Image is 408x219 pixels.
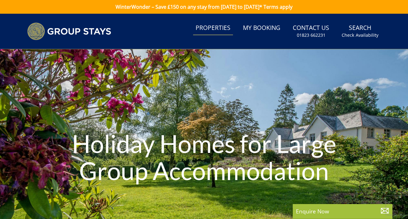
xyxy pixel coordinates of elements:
[193,21,233,35] a: Properties
[339,21,381,41] a: SearchCheck Availability
[297,32,325,38] small: 01823 662231
[296,207,389,215] p: Enquire Now
[240,21,283,35] a: My Booking
[61,118,347,197] h1: Holiday Homes for Large Group Accommodation
[27,22,111,40] img: Group Stays
[290,21,332,41] a: Contact Us01823 662231
[342,32,378,38] small: Check Availability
